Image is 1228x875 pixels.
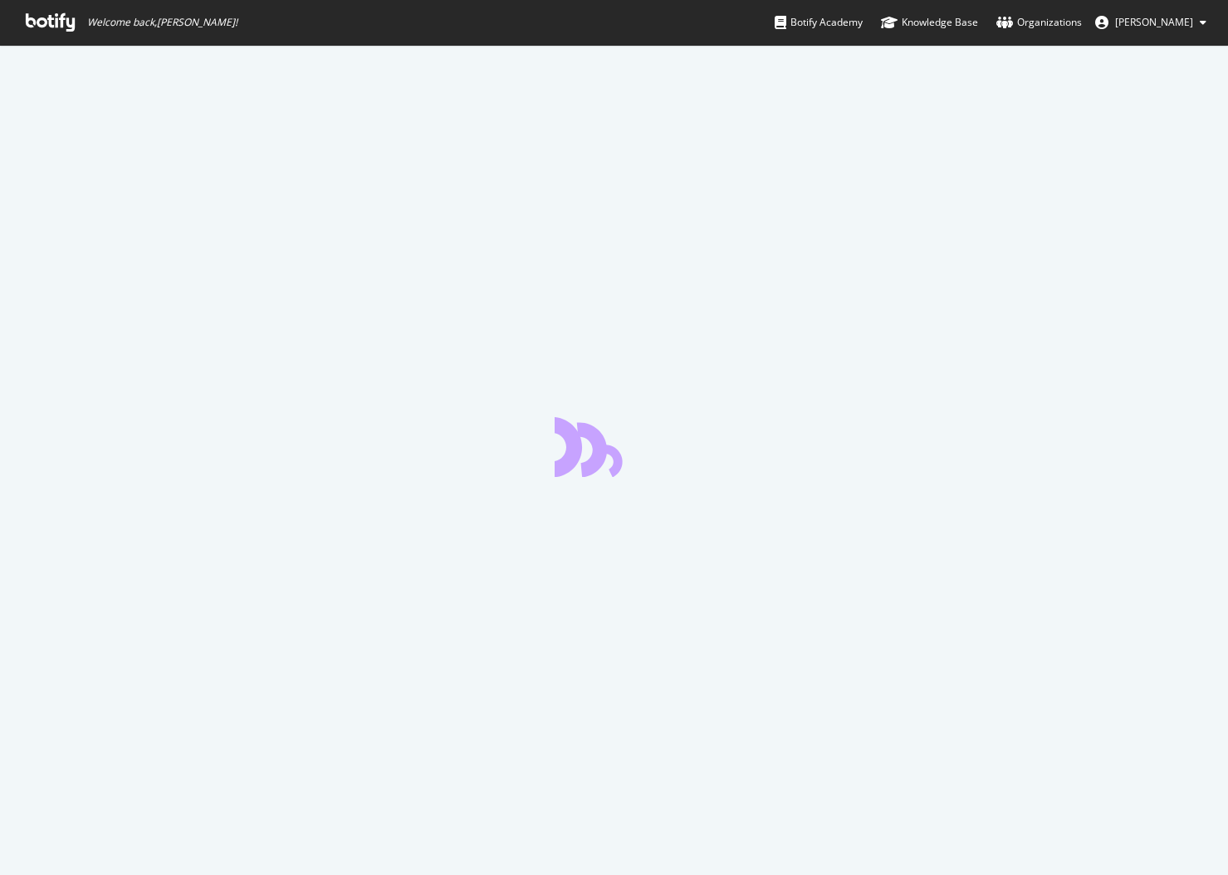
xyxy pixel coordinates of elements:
span: Welcome back, [PERSON_NAME] ! [87,16,237,29]
div: animation [555,417,674,477]
div: Knowledge Base [881,14,978,31]
div: Organizations [996,14,1082,31]
button: [PERSON_NAME] [1082,9,1220,36]
div: Botify Academy [775,14,863,31]
span: Justin Heideman [1115,15,1193,29]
